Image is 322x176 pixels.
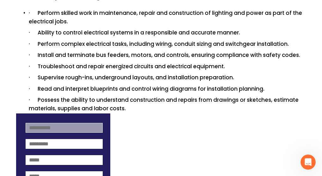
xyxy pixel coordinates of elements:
p: · Possess the ability to understand construction and repairs from drawings or sketches, estimate ... [29,96,306,113]
p: · Read and interpret blueprints and control wiring diagrams for installation planning. [29,85,306,93]
iframe: Intercom live chat [301,155,316,170]
p: · Install and terminate bus feeders, motors, and controls, ensuring compliance with safety codes. [29,51,306,59]
p: · Troubleshoot and repair energized circuits and electrical equipment. [29,62,306,71]
p: · Perform skilled work in maintenance, repair and construction of lighting and power as part of t... [29,9,306,26]
p: · Ability to control electrical systems in a responsible and accurate manner. [29,28,306,37]
p: · Perform complex electrical tasks, including wiring, conduit sizing and switchgear installation. [29,40,306,48]
p: · Supervise rough-ins, underground layouts, and installation preparation. [29,73,306,82]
